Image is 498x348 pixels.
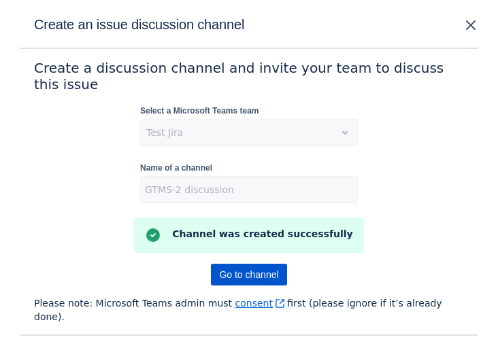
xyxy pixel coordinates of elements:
span: success [145,227,161,243]
a: close [463,17,479,35]
span: Please note: Microsoft Teams admin must first (please ignore if it’s already done). [34,296,464,324]
h5: Channel was created successfully [172,228,352,239]
a: Go to channel [211,264,286,285]
label: Select a Microsoft Teams team [140,105,259,116]
label: Name of a channel [140,162,212,173]
input: Enter channel name [141,177,357,202]
span: close [463,17,479,33]
span: Go to channel [219,264,278,285]
h3: Create a discussion channel and invite your team to discuss this issue [34,60,464,92]
a: consent [235,298,284,309]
